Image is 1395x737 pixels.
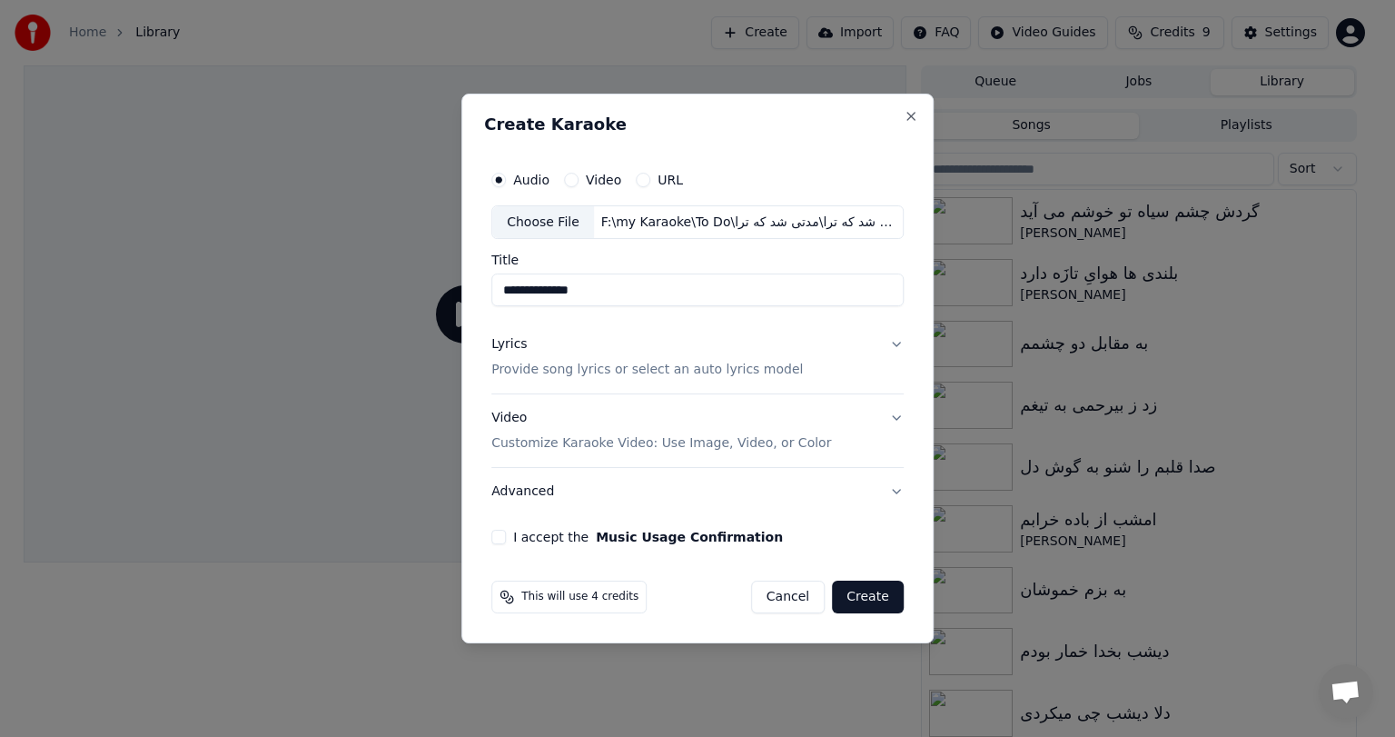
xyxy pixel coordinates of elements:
[521,590,638,604] span: This will use 4 credits
[594,214,903,232] div: F:\my Karaoke\To Do\مدتی شد که ترا\مدتی شد که ترا.mp3
[491,434,831,453] p: Customize Karaoke Video: Use Image, Video, or Color
[586,174,621,186] label: Video
[491,468,904,515] button: Advanced
[596,531,783,543] button: I accept the
[751,581,825,613] button: Cancel
[492,206,594,239] div: Choose File
[491,254,904,267] label: Title
[513,531,783,543] label: I accept the
[484,116,911,133] h2: Create Karaoke
[832,581,904,613] button: Create
[513,174,549,186] label: Audio
[658,174,683,186] label: URL
[491,395,904,468] button: VideoCustomize Karaoke Video: Use Image, Video, or Color
[491,322,904,394] button: LyricsProvide song lyrics or select an auto lyrics model
[491,410,831,453] div: Video
[491,362,803,380] p: Provide song lyrics or select an auto lyrics model
[491,336,527,354] div: Lyrics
